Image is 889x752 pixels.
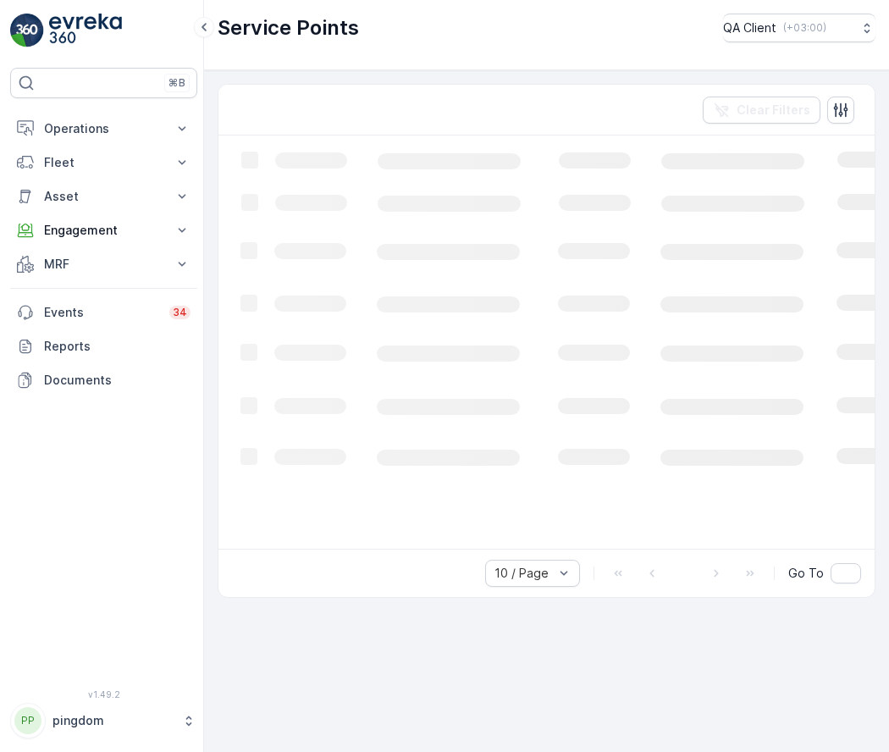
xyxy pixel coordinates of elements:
p: QA Client [723,19,776,36]
a: Events34 [10,296,197,329]
span: v 1.49.2 [10,689,197,699]
div: PP [14,707,41,734]
p: Operations [44,120,163,137]
p: 34 [173,306,187,319]
button: MRF [10,247,197,281]
button: Engagement [10,213,197,247]
p: Clear Filters [737,102,810,119]
button: PPpingdom [10,703,197,738]
button: Clear Filters [703,97,820,124]
p: Asset [44,188,163,205]
p: Events [44,304,159,321]
img: logo_light-DOdMpM7g.png [49,14,122,47]
a: Reports [10,329,197,363]
button: Fleet [10,146,197,180]
p: ( +03:00 ) [783,21,826,35]
p: MRF [44,256,163,273]
p: Engagement [44,222,163,239]
p: Reports [44,338,190,355]
p: ⌘B [168,76,185,90]
p: pingdom [52,712,174,729]
p: Service Points [218,14,359,41]
p: Fleet [44,154,163,171]
button: Asset [10,180,197,213]
a: Documents [10,363,197,397]
span: Go To [788,565,824,582]
img: logo [10,14,44,47]
p: Documents [44,372,190,389]
button: Operations [10,112,197,146]
button: QA Client(+03:00) [723,14,875,42]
